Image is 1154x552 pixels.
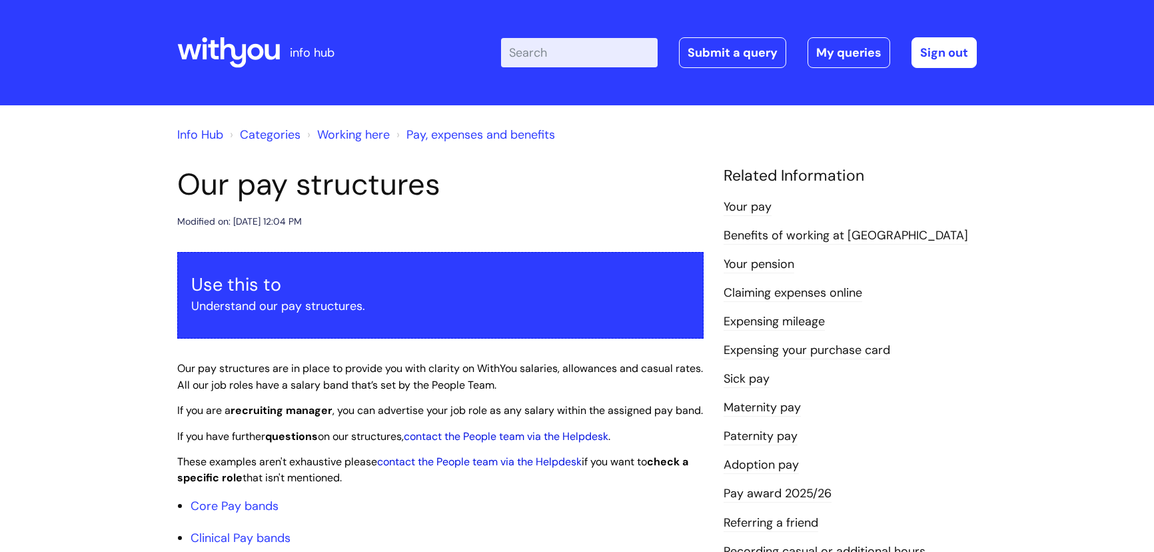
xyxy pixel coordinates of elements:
[724,399,801,417] a: Maternity pay
[679,37,786,68] a: Submit a query
[724,285,862,302] a: Claiming expenses online
[724,199,772,216] a: Your pay
[317,127,390,143] a: Working here
[911,37,977,68] a: Sign out
[177,127,223,143] a: Info Hub
[724,167,977,185] h4: Related Information
[177,361,703,392] span: Our pay structures are in place to provide you with clarity on WithYou salaries, allowances and c...
[304,124,390,145] li: Working here
[191,295,690,317] p: Understand our pay structures.
[724,227,968,245] a: Benefits of working at [GEOGRAPHIC_DATA]
[191,274,690,295] h3: Use this to
[177,455,688,485] span: These examples aren't exhaustive please if you want to that isn't mentioned.
[177,213,302,230] div: Modified on: [DATE] 12:04 PM
[191,498,279,514] a: Core Pay bands
[290,42,334,63] p: info hub
[808,37,890,68] a: My queries
[177,403,703,417] span: If you are a , you can advertise your job role as any salary within the assigned pay band.
[724,485,832,503] a: Pay award 2025/26
[191,530,290,546] a: Clinical Pay bands
[724,371,770,388] a: Sick pay
[501,37,977,68] div: | -
[724,428,798,445] a: Paternity pay
[406,127,555,143] a: Pay, expenses and benefits
[724,515,818,532] a: Referring a friend
[240,127,300,143] a: Categories
[724,342,890,359] a: Expensing your purchase card
[724,256,794,273] a: Your pension
[404,429,608,443] a: contact the People team via the Helpdesk
[501,38,658,67] input: Search
[177,167,704,203] h1: Our pay structures
[231,403,332,417] strong: recruiting manager
[377,455,582,469] a: contact the People team via the Helpdesk
[227,124,300,145] li: Solution home
[724,457,799,474] a: Adoption pay
[265,429,318,443] strong: questions
[724,313,825,331] a: Expensing mileage
[393,124,555,145] li: Pay, expenses and benefits
[177,429,610,443] span: If you have further on our structures, .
